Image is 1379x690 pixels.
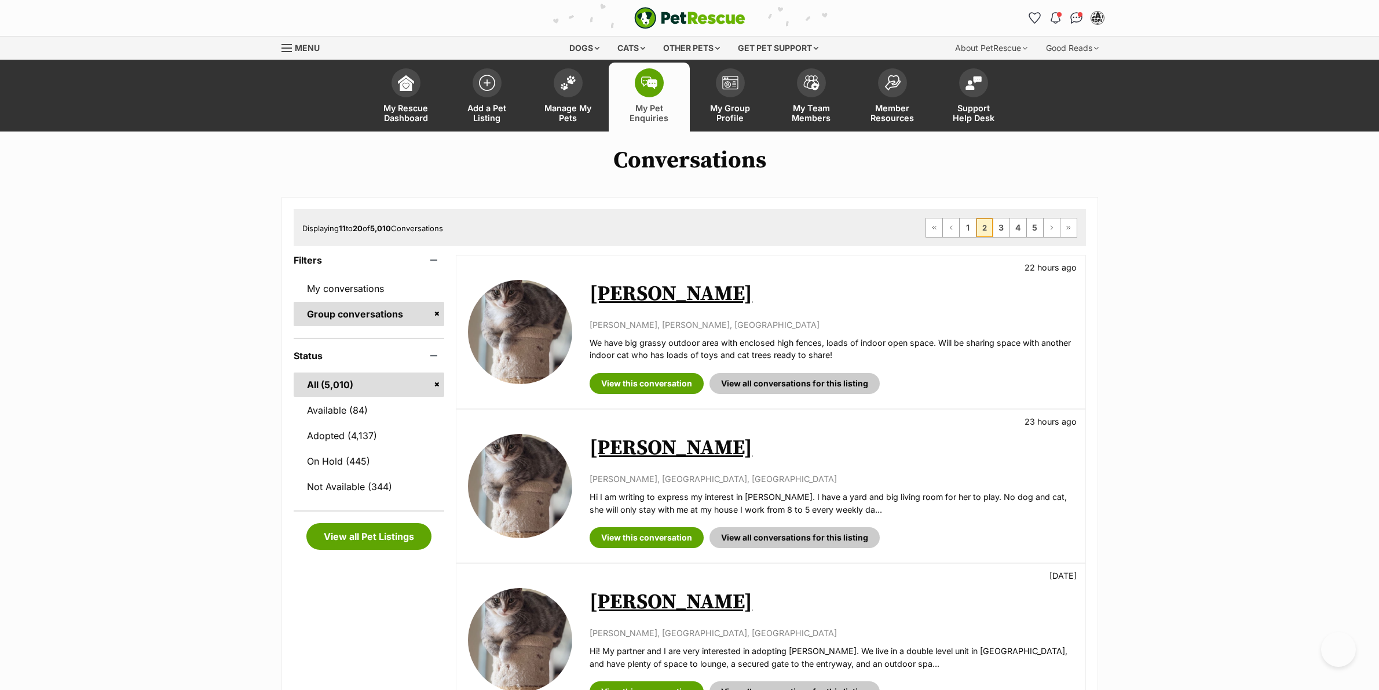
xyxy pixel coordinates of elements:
div: Dogs [561,36,608,60]
img: member-resources-icon-8e73f808a243e03378d46382f2149f9095a855e16c252ad45f914b54edf8863c.svg [884,75,901,90]
a: [PERSON_NAME] [590,281,752,307]
a: My conversations [294,276,445,301]
img: pet-enquiries-icon-7e3ad2cf08bfb03b45e93fb7055b45f3efa6380592205ae92323e6603595dc1f.svg [641,76,657,89]
a: Last page [1060,218,1077,237]
strong: 5,010 [370,224,391,233]
a: First page [926,218,942,237]
img: group-profile-icon-3fa3cf56718a62981997c0bc7e787c4b2cf8bcc04b72c1350f741eb67cf2f40e.svg [722,76,738,90]
span: My Rescue Dashboard [380,103,432,123]
a: All (5,010) [294,373,445,397]
img: chat-41dd97257d64d25036548639549fe6c8038ab92f7586957e7f3b1b290dea8141.svg [1070,12,1082,24]
a: My Rescue Dashboard [365,63,447,132]
a: View all conversations for this listing [709,373,880,394]
div: Good Reads [1038,36,1107,60]
a: Previous page [943,218,959,237]
p: 23 hours ago [1025,415,1077,428]
span: My Group Profile [704,103,756,123]
a: Available (84) [294,398,445,422]
a: My Team Members [771,63,852,132]
strong: 11 [339,224,346,233]
p: Hi! My partner and I are very interested in adopting [PERSON_NAME]. We live in a double level uni... [590,645,1073,670]
a: View all Pet Listings [306,523,431,550]
p: 22 hours ago [1025,261,1077,273]
a: My Group Profile [690,63,771,132]
span: Manage My Pets [542,103,594,123]
span: My Team Members [785,103,837,123]
span: My Pet Enquiries [623,103,675,123]
header: Filters [294,255,445,265]
div: Get pet support [730,36,826,60]
span: Add a Pet Listing [461,103,513,123]
a: Add a Pet Listing [447,63,528,132]
nav: Pagination [926,218,1077,238]
a: On Hold (445) [294,449,445,473]
img: help-desk-icon-fdf02630f3aa405de69fd3d07c3f3aa587a6932b1a1747fa1d2bba05be0121f9.svg [965,76,982,90]
div: Cats [609,36,653,60]
img: notifications-46538b983faf8c2785f20acdc204bb7945ddae34d4c08c2a6579f10ce5e182be.svg [1051,12,1060,24]
span: Page 2 [976,218,993,237]
a: View all conversations for this listing [709,527,880,548]
p: [PERSON_NAME], [PERSON_NAME], [GEOGRAPHIC_DATA] [590,319,1073,331]
a: View this conversation [590,373,704,394]
iframe: Help Scout Beacon - Open [1321,632,1356,667]
a: Support Help Desk [933,63,1014,132]
a: Member Resources [852,63,933,132]
a: [PERSON_NAME] [590,589,752,615]
a: Page 3 [993,218,1009,237]
a: My Pet Enquiries [609,63,690,132]
span: Displaying to of Conversations [302,224,443,233]
button: Notifications [1047,9,1065,27]
ul: Account quick links [1026,9,1107,27]
img: team-members-icon-5396bd8760b3fe7c0b43da4ab00e1e3bb1a5d9ba89233759b79545d2d3fc5d0d.svg [803,75,820,90]
a: Adopted (4,137) [294,424,445,448]
img: dashboard-icon-eb2f2d2d3e046f16d808141f083e7271f6b2e854fb5c12c21221c1fb7104beca.svg [398,75,414,91]
span: Menu [295,43,320,53]
div: Other pets [655,36,728,60]
button: My account [1088,9,1107,27]
header: Status [294,351,445,361]
img: manage-my-pets-icon-02211641906a0b7f246fdf0571729dbe1e7629f14944591b6c1af311fb30b64b.svg [560,75,576,90]
span: Member Resources [866,103,919,123]
a: [PERSON_NAME] [590,435,752,461]
a: Page 1 [960,218,976,237]
a: Conversations [1067,9,1086,27]
a: View this conversation [590,527,704,548]
a: PetRescue [634,7,745,29]
img: add-pet-listing-icon-0afa8454b4691262ce3f59096e99ab1cd57d4a30225e0717b998d2c9b9846f56.svg [479,75,495,91]
a: Manage My Pets [528,63,609,132]
a: Page 4 [1010,218,1026,237]
img: Amy Six [468,280,572,384]
a: Page 5 [1027,218,1043,237]
a: Not Available (344) [294,474,445,499]
a: Group conversations [294,302,445,326]
p: [PERSON_NAME], [GEOGRAPHIC_DATA], [GEOGRAPHIC_DATA] [590,473,1073,485]
p: [DATE] [1049,569,1077,582]
p: Hi I am writing to express my interest in [PERSON_NAME]. I have a yard and big living room for he... [590,491,1073,516]
strong: 20 [353,224,363,233]
img: logo-e224e6f780fb5917bec1dbf3a21bbac754714ae5b6737aabdf751b685950b380.svg [634,7,745,29]
img: Trish Furgal profile pic [1092,12,1103,24]
div: About PetRescue [947,36,1036,60]
a: Next page [1044,218,1060,237]
p: [PERSON_NAME], [GEOGRAPHIC_DATA], [GEOGRAPHIC_DATA] [590,627,1073,639]
a: Favourites [1026,9,1044,27]
span: Support Help Desk [948,103,1000,123]
img: Amy Six [468,434,572,538]
p: We have big grassy outdoor area with enclosed high fences, loads of indoor open space. Will be sh... [590,337,1073,362]
a: Menu [281,36,328,57]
